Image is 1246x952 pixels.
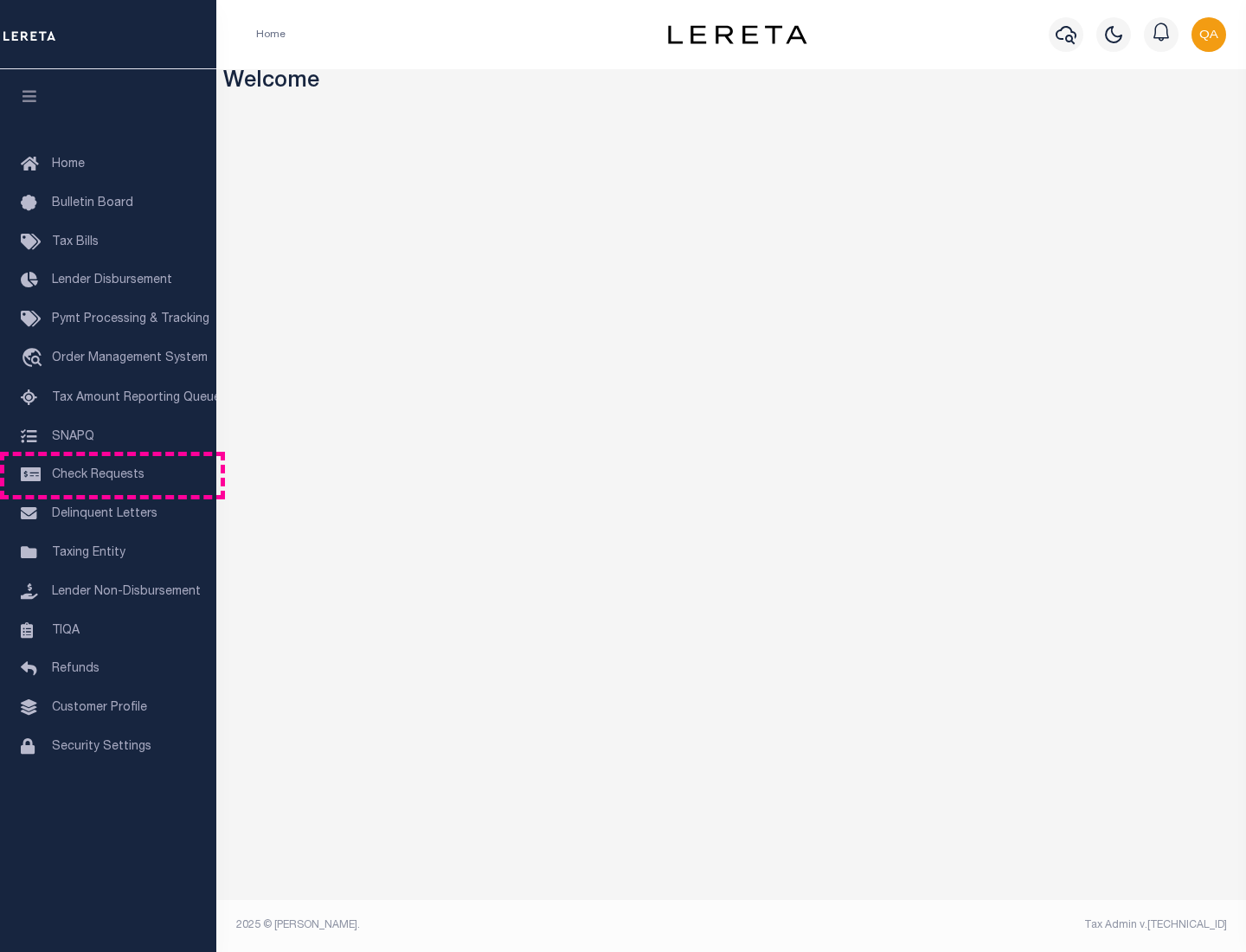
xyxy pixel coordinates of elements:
[21,348,48,370] i: travel_explore
[256,27,286,42] li: Home
[52,702,147,714] span: Customer Profile
[52,236,99,248] span: Tax Bills
[52,430,94,442] span: SNAPQ
[52,586,201,598] span: Lender Non-Disbursement
[52,197,133,209] span: Bulletin Board
[52,547,125,559] span: Taxing Entity
[52,741,151,753] span: Security Settings
[1191,17,1226,52] img: svg+xml;base64,PHN2ZyB4bWxucz0iaHR0cDovL3d3dy53My5vcmcvMjAwMC9zdmciIHBvaW50ZXItZXZlbnRzPSJub25lIi...
[52,352,208,364] span: Order Management System
[52,274,172,286] span: Lender Disbursement
[744,917,1227,933] div: Tax Admin v.[TECHNICAL_ID]
[223,69,1240,96] h3: Welcome
[223,917,732,933] div: 2025 © [PERSON_NAME].
[52,624,80,636] span: TIQA
[52,158,85,170] span: Home
[52,508,157,520] span: Delinquent Letters
[668,25,806,44] img: logo-dark.svg
[52,663,100,675] span: Refunds
[52,392,221,404] span: Tax Amount Reporting Queue
[52,469,145,481] span: Check Requests
[52,313,209,325] span: Pymt Processing & Tracking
